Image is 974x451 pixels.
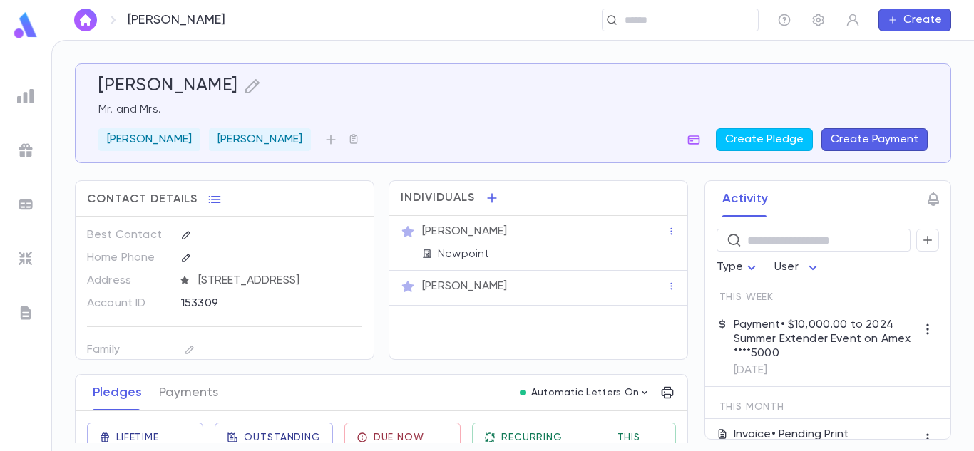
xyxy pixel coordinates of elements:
span: This Week [719,291,774,303]
button: Pledges [93,375,142,410]
p: Newpoint [438,247,489,261]
p: [PERSON_NAME] [422,279,507,294]
p: Account ID [87,292,169,315]
span: Contact Details [87,192,198,207]
img: reports_grey.c525e4749d1bce6a11f5fe2a8de1b229.svg [17,88,34,105]
p: [PERSON_NAME] [217,133,302,147]
div: User [774,254,821,281]
div: [PERSON_NAME] [209,128,311,151]
p: [PERSON_NAME] [128,12,225,28]
p: Home Phone [87,247,169,269]
div: Type [717,254,761,281]
img: campaigns_grey.99e729a5f7ee94e3726e6486bddda8f1.svg [17,142,34,159]
p: Address [87,269,169,292]
button: Create [878,9,951,31]
p: Payment • $10,000.00 to 2024 Summer Extender Event on Amex ****5000 [734,318,916,361]
img: home_white.a664292cf8c1dea59945f0da9f25487c.svg [77,14,94,26]
p: Mr. and Mrs. [98,103,928,117]
p: Best Contact [87,224,169,247]
div: 153309 [181,292,326,313]
p: [PERSON_NAME] [422,224,507,239]
button: Create Pledge [716,128,813,151]
span: Individuals [401,191,475,205]
img: batches_grey.339ca447c9d9533ef1741baa751efc33.svg [17,196,34,213]
button: Payments [159,375,218,410]
span: This Month [719,401,784,413]
img: imports_grey.530a8a0e642e233f2baf0ef88e8c9fcb.svg [17,250,34,267]
button: Create Payment [821,128,928,151]
span: User [774,261,799,273]
span: Type [717,261,744,273]
img: letters_grey.7941b92b52307dd3b8a917253454ce1c.svg [17,304,34,321]
p: Invoice • Pending Print [734,427,849,442]
p: [DATE] [734,363,916,378]
img: logo [11,11,40,39]
button: Activity [722,181,768,217]
button: Automatic Letters On [514,383,657,403]
div: [PERSON_NAME] [98,128,200,151]
p: Automatic Letters On [531,387,640,398]
span: Due Now [374,432,424,443]
p: [PERSON_NAME] [107,133,192,147]
span: Outstanding [244,432,320,443]
span: [STREET_ADDRESS] [193,274,364,288]
p: Family [87,338,169,361]
h5: [PERSON_NAME] [98,76,238,97]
